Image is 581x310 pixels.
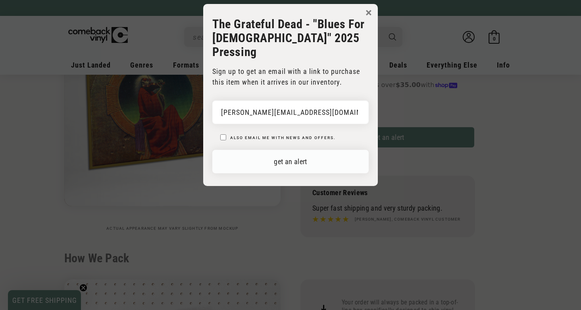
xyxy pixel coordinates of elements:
label: Also email me with news and offers. [230,136,336,140]
button: × [366,7,372,19]
p: Sign up to get an email with a link to purchase this item when it arrives in our inventory. [212,66,369,87]
input: email [212,101,369,124]
button: get an alert [212,150,369,173]
h3: The Grateful Dead - "Blues For [DEMOGRAPHIC_DATA]" 2025 Pressing [212,17,369,59]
